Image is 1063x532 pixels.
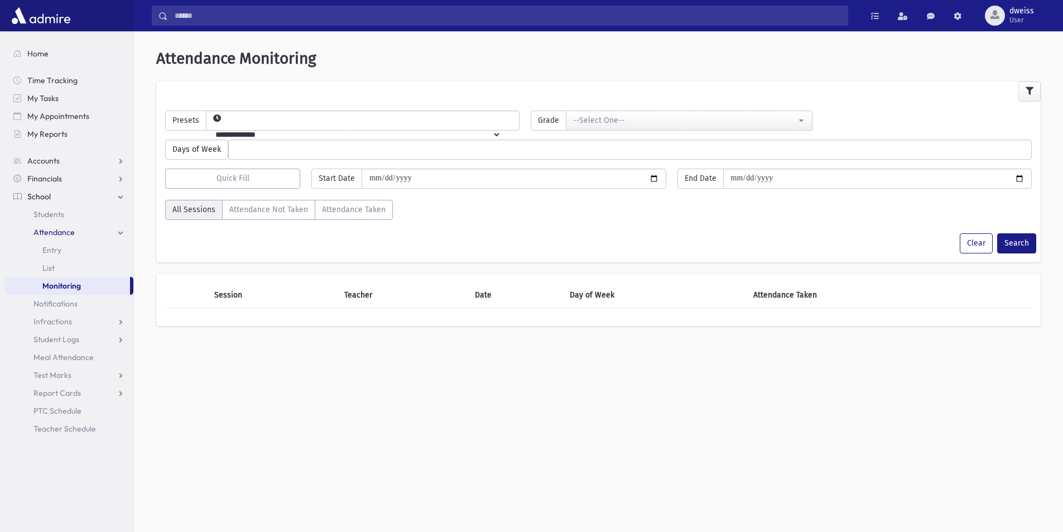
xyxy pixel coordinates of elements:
span: Time Tracking [27,75,78,85]
span: Student Logs [33,334,79,344]
span: Quick Fill [217,174,249,183]
a: School [4,188,133,205]
img: AdmirePro [9,4,73,27]
span: School [27,191,51,202]
span: My Reports [27,129,68,139]
span: Presets [165,111,206,131]
a: Time Tracking [4,71,133,89]
span: Accounts [27,156,60,166]
label: Attendance Taken [315,200,393,220]
span: Days of Week [165,140,228,160]
span: Entry [42,245,61,255]
a: Report Cards [4,384,133,402]
span: Infractions [33,317,72,327]
span: My Appointments [27,111,89,121]
span: Home [27,49,49,59]
a: Meal Attendance [4,348,133,366]
span: Financials [27,174,62,184]
div: --Select One-- [573,114,796,126]
span: List [42,263,55,273]
span: Students [33,209,64,219]
label: Attendance Not Taken [222,200,315,220]
a: My Appointments [4,107,133,125]
a: Accounts [4,152,133,170]
span: Attendance [33,227,75,237]
a: My Reports [4,125,133,143]
div: AttTaken [165,200,393,224]
a: Home [4,45,133,63]
a: Teacher Schedule [4,420,133,438]
span: User [1009,16,1034,25]
a: List [4,259,133,277]
span: End Date [677,169,724,189]
th: Teacher [338,282,468,308]
a: Infractions [4,313,133,330]
a: Entry [4,241,133,259]
a: Monitoring [4,277,130,295]
span: Monitoring [42,281,81,291]
a: Attendance [4,223,133,241]
span: Start Date [311,169,362,189]
span: Test Marks [33,370,71,380]
a: My Tasks [4,89,133,107]
button: --Select One-- [566,111,812,131]
input: Search [168,6,848,26]
a: PTC Schedule [4,402,133,420]
a: Notifications [4,295,133,313]
span: Meal Attendance [33,352,94,362]
span: Report Cards [33,388,81,398]
span: My Tasks [27,93,59,103]
a: Student Logs [4,330,133,348]
button: Quick Fill [165,169,300,189]
span: Notifications [33,299,78,309]
a: Students [4,205,133,223]
span: Teacher Schedule [33,424,96,434]
span: Attendance Monitoring [156,49,316,68]
button: Clear [960,233,993,253]
span: Grade [531,111,566,131]
a: Financials [4,170,133,188]
a: Test Marks [4,366,133,384]
th: Day of Week [563,282,746,308]
span: dweiss [1009,7,1034,16]
span: PTC Schedule [33,406,81,416]
th: Session [208,282,338,308]
label: All Sessions [165,200,223,220]
button: Search [997,233,1036,253]
th: Attendance Taken [747,282,990,308]
th: Date [468,282,563,308]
